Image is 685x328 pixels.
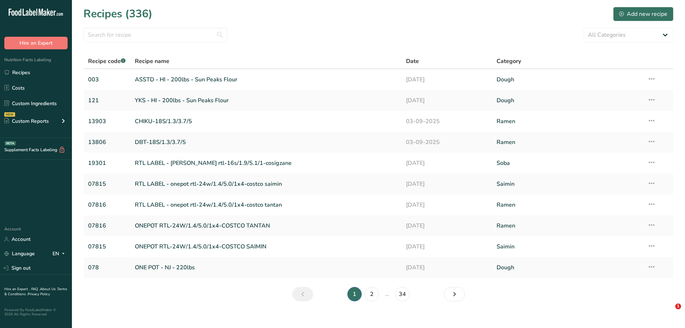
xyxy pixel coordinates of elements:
a: 13806 [88,135,126,150]
a: Language [4,247,35,260]
span: Date [406,57,419,66]
a: RTL LABEL - onepot rtl-24w/1.4/5.0/1x4-costco tantan [135,197,398,212]
a: 07815 [88,176,126,192]
a: Soba [497,156,639,171]
a: 07816 [88,197,126,212]
button: Hire an Expert [4,37,68,49]
a: 078 [88,260,126,275]
a: RTL LABEL - onepot rtl-24w/1.4/5.0/1x4-costco saimin [135,176,398,192]
a: 03-09-2025 [406,135,488,150]
a: Page 2. [365,287,379,301]
a: Terms & Conditions . [4,287,67,297]
a: 07816 [88,218,126,233]
a: ONEPOT RTL-24W/1.4/5.0/1x4-COSTCO SAIMIN [135,239,398,254]
a: Dough [497,260,639,275]
a: Page 34. [395,287,410,301]
div: Add new recipe [619,10,667,18]
h1: Recipes (336) [83,6,152,22]
span: Recipe code [88,57,125,65]
a: ONEPOT RTL-24W/1.4/5.0/1x4-COSTCO TANTAN [135,218,398,233]
a: 19301 [88,156,126,171]
a: Previous page [292,287,313,301]
a: [DATE] [406,72,488,87]
div: Custom Reports [4,117,49,125]
a: CHIKU-18S/1.3/3.7/5 [135,114,398,129]
a: Ramen [497,218,639,233]
a: 003 [88,72,126,87]
a: 07815 [88,239,126,254]
a: 121 [88,93,126,108]
span: Category [497,57,521,66]
div: BETA [5,141,16,145]
a: YKS - HI - 200lbs - Sun Peaks Flour [135,93,398,108]
a: [DATE] [406,239,488,254]
button: Add new recipe [613,7,673,21]
a: About Us . [40,287,57,292]
a: [DATE] [406,93,488,108]
a: Next page [444,287,465,301]
div: EN [52,250,68,258]
iframe: Intercom live chat [661,304,678,321]
span: 1 [675,304,681,309]
a: RTL LABEL - [PERSON_NAME] rtl-16s/1.9/5.1/1-cosigzane [135,156,398,171]
a: [DATE] [406,197,488,212]
a: Privacy Policy [28,292,50,297]
a: Ramen [497,135,639,150]
a: Ramen [497,197,639,212]
a: ONE POT - NJ - 220lbs [135,260,398,275]
div: NEW [4,112,15,117]
a: ASSTD - HI - 200lbs - Sun Peaks Flour [135,72,398,87]
a: Saimin [497,239,639,254]
a: [DATE] [406,260,488,275]
a: FAQ . [31,287,40,292]
a: Hire an Expert . [4,287,30,292]
span: Recipe name [135,57,169,66]
a: [DATE] [406,176,488,192]
a: Saimin [497,176,639,192]
a: DBT-18S/1.3/3.7/5 [135,135,398,150]
a: Ramen [497,114,639,129]
a: [DATE] [406,218,488,233]
div: Powered By FoodLabelMaker © 2025 All Rights Reserved [4,308,68,316]
a: Dough [497,93,639,108]
a: [DATE] [406,156,488,171]
a: 03-09-2025 [406,114,488,129]
a: 13903 [88,114,126,129]
input: Search for recipe [83,28,227,42]
a: Dough [497,72,639,87]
